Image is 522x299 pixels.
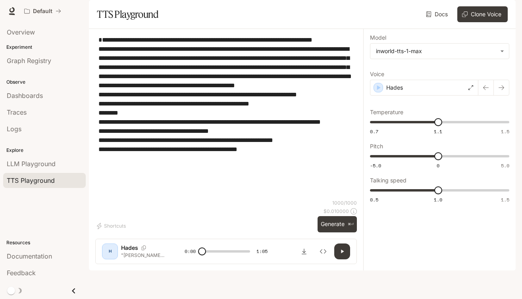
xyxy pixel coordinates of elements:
[104,245,116,258] div: H
[33,8,52,15] p: Default
[318,216,357,232] button: Generate⌘⏎
[315,243,331,259] button: Inspect
[370,109,403,115] p: Temperature
[370,196,378,203] span: 0.5
[386,84,403,92] p: Hades
[121,252,166,259] p: "[PERSON_NAME], our member didn't make it," [PERSON_NAME] reported. "What went down?" [PERSON_NAM...
[370,162,381,169] span: -5.0
[348,222,354,227] p: ⌘⏎
[437,162,439,169] span: 0
[434,196,442,203] span: 1.0
[21,3,65,19] button: All workspaces
[501,162,509,169] span: 5.0
[370,144,383,149] p: Pitch
[138,245,149,250] button: Copy Voice ID
[501,128,509,135] span: 1.5
[370,44,509,59] div: inworld-tts-1-max
[370,128,378,135] span: 0.7
[185,247,196,255] span: 0:00
[424,6,451,22] a: Docs
[370,35,386,40] p: Model
[376,47,496,55] div: inworld-tts-1-max
[256,247,268,255] span: 1:05
[324,208,349,215] p: $ 0.010000
[97,6,158,22] h1: TTS Playground
[296,243,312,259] button: Download audio
[95,220,129,232] button: Shortcuts
[121,244,138,252] p: Hades
[370,71,384,77] p: Voice
[434,128,442,135] span: 1.1
[332,199,357,206] p: 1000 / 1000
[457,6,508,22] button: Clone Voice
[501,196,509,203] span: 1.5
[370,178,406,183] p: Talking speed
